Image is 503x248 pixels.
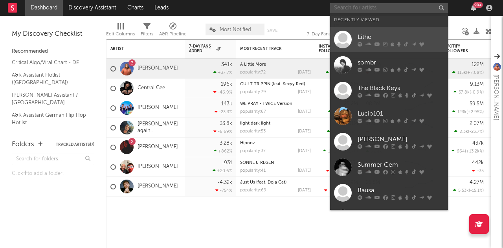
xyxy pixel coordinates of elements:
[240,102,311,106] div: WE PRAY - TWICE Version
[358,134,444,144] div: [PERSON_NAME]
[12,111,86,127] a: A&R Assistant German Hip Hop Hotlist
[452,70,484,75] div: ( )
[458,189,469,193] span: 5.53k
[459,130,468,134] span: 8.3k
[470,82,484,87] div: 9.13M
[159,20,187,42] div: A&R Pipeline
[298,110,311,114] div: [DATE]
[221,82,232,87] div: 196k
[330,78,448,103] a: The Black Keys
[240,149,266,153] div: popularity: 37
[477,169,484,173] span: -35
[330,90,358,95] div: ( )
[327,129,358,134] div: ( )
[307,20,366,42] div: 7-Day Fans Added (7-Day Fans Added)
[12,47,94,56] div: Recommended
[472,160,484,165] div: 442k
[12,140,34,149] div: Folders
[240,102,292,106] a: WE PRAY - TWICE Version
[138,121,181,134] a: [PERSON_NAME] again..
[224,45,232,53] button: Filter by 7-Day Fans Added
[12,91,86,107] a: [PERSON_NAME] Assistant / [GEOGRAPHIC_DATA]
[358,109,444,118] div: Lucio101
[141,20,153,42] div: Filters
[240,82,311,86] div: GUILT TRIPPIN (feat. Sexyy Red)
[189,44,214,53] span: 7-Day Fans Added
[213,129,232,134] div: -6.69 %
[240,62,266,67] a: A Little More
[12,58,86,67] a: Critical Algo/Viral Chart - DE
[222,160,232,165] div: -931
[214,149,232,154] div: +862 %
[240,141,255,145] a: Hipnoz
[12,154,94,165] input: Search for folders...
[213,70,232,75] div: +37.7 %
[220,27,251,32] span: Most Notified
[326,70,358,75] div: ( )
[240,121,270,126] a: light dark light
[466,149,483,154] span: +13.2k %
[141,29,153,39] div: Filters
[240,180,311,185] div: Just Us (feat. Doja Cat)
[470,121,484,126] div: 2.07M
[215,109,232,114] div: -23.3 %
[240,161,274,165] a: SONNE & REGEN
[330,52,448,78] a: sombr
[240,70,266,75] div: popularity: 72
[138,105,178,111] a: [PERSON_NAME]
[470,189,483,193] span: -15.1 %
[138,85,165,92] a: Central Cee
[453,90,484,95] div: ( )
[240,121,311,126] div: light dark light
[328,109,358,114] div: ( )
[326,168,358,173] div: ( )
[472,62,484,67] div: 122M
[56,143,94,147] button: Tracked Artists(7)
[12,29,94,39] div: My Discovery Checklist
[12,169,94,178] div: Click to add a folder.
[444,44,472,53] div: Spotify Followers
[358,58,444,67] div: sombr
[298,188,311,193] div: [DATE]
[334,15,444,25] div: Recently Viewed
[138,183,178,190] a: [PERSON_NAME]
[240,180,286,185] a: Just Us (feat. Doja Cat)
[298,70,311,75] div: [DATE]
[457,71,466,75] span: 115k
[330,27,448,52] a: Lithe
[472,141,484,146] div: 437k
[468,110,483,114] span: +2.95 %
[240,90,266,94] div: popularity: 79
[240,161,311,165] div: SONNE & REGEN
[138,65,178,72] a: [PERSON_NAME]
[457,110,466,114] span: 123k
[324,188,358,193] div: ( )
[470,101,484,107] div: 59.5M
[473,2,483,8] div: 99 +
[469,130,483,134] span: -23.7 %
[240,169,266,173] div: popularity: 41
[330,154,448,180] a: Summer Cem
[476,45,484,53] button: Filter by Spotify Followers
[213,168,232,173] div: +20.6 %
[240,62,311,67] div: A Little More
[319,44,346,53] div: Instagram Followers
[240,141,311,145] div: Hipnoz
[240,188,266,193] div: popularity: 69
[221,62,232,67] div: 341k
[12,71,86,87] a: A&R Assistant Hotlist ([GEOGRAPHIC_DATA])
[303,45,311,53] button: Filter by Most Recent Track
[298,129,311,134] div: [DATE]
[467,71,483,75] span: +7.08 %
[358,160,444,169] div: Summer Cem
[470,180,484,185] div: 4.27M
[173,45,181,53] button: Filter by Artist
[459,90,470,95] span: 57.8k
[452,109,484,114] div: ( )
[323,149,358,154] div: ( )
[240,46,299,51] div: Most Recent Track
[220,141,232,146] div: 3.28k
[215,188,232,193] div: -754 %
[106,29,135,39] div: Edit Columns
[221,101,232,107] div: 143k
